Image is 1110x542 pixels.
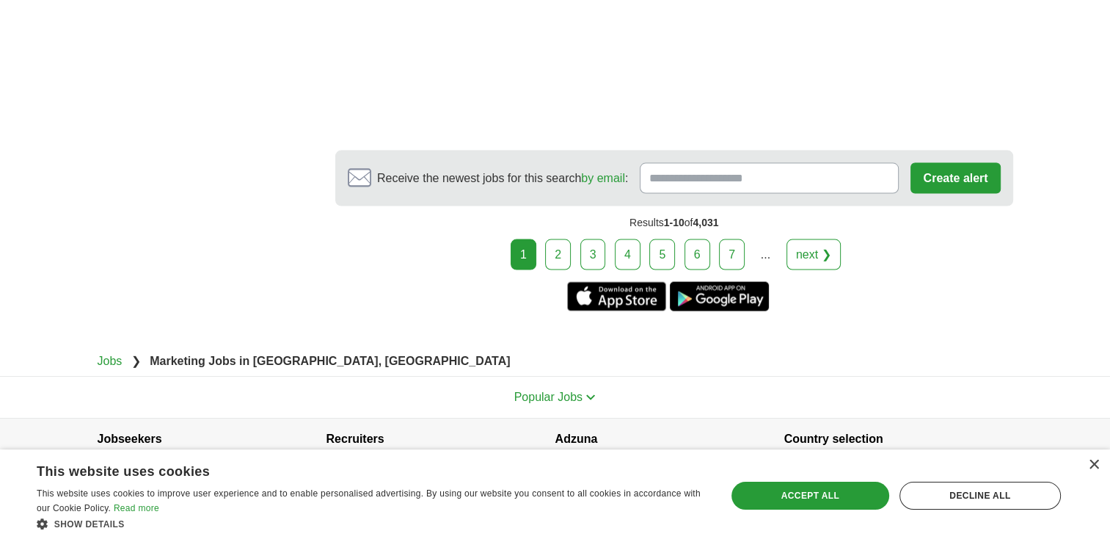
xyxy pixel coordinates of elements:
[670,282,769,311] a: Get the Android app
[899,482,1061,510] div: Decline all
[114,503,159,513] a: Read more, opens a new window
[786,239,841,270] a: next ❯
[580,239,606,270] a: 3
[37,516,706,531] div: Show details
[377,170,628,187] span: Receive the newest jobs for this search :
[335,206,1013,239] div: Results of
[731,482,889,510] div: Accept all
[581,172,625,184] a: by email
[98,355,123,367] a: Jobs
[693,217,718,228] span: 4,031
[910,163,1000,194] button: Create alert
[37,488,701,513] span: This website uses cookies to improve user experience and to enable personalised advertising. By u...
[37,458,669,480] div: This website uses cookies
[150,355,510,367] strong: Marketing Jobs in [GEOGRAPHIC_DATA], [GEOGRAPHIC_DATA]
[54,519,125,530] span: Show details
[684,239,710,270] a: 6
[1088,460,1099,471] div: Close
[131,355,141,367] span: ❯
[511,239,536,270] div: 1
[664,217,684,228] span: 1-10
[784,419,1013,460] h4: Country selection
[615,239,640,270] a: 4
[719,239,745,270] a: 7
[751,240,780,270] div: ...
[567,282,666,311] a: Get the iPhone app
[649,239,675,270] a: 5
[585,394,596,401] img: toggle icon
[514,391,583,403] span: Popular Jobs
[545,239,571,270] a: 2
